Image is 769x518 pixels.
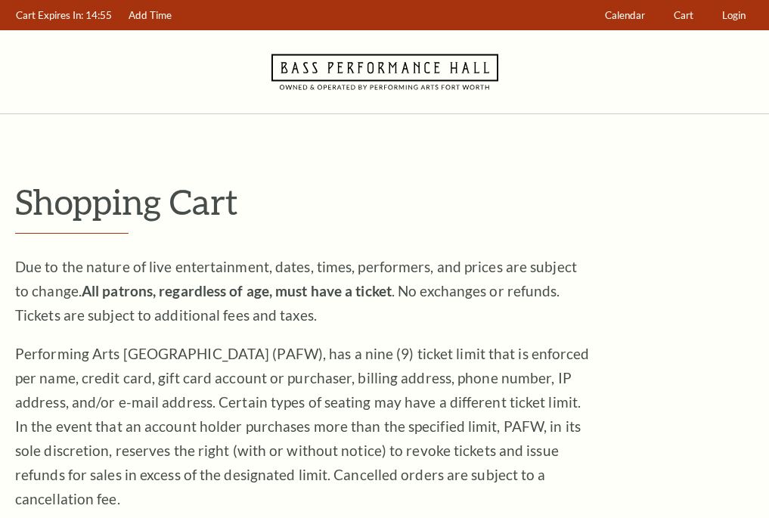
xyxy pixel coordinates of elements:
[715,1,753,30] a: Login
[667,1,701,30] a: Cart
[598,1,653,30] a: Calendar
[722,9,746,21] span: Login
[605,9,645,21] span: Calendar
[674,9,693,21] span: Cart
[16,9,83,21] span: Cart Expires In:
[15,342,590,511] p: Performing Arts [GEOGRAPHIC_DATA] (PAFW), has a nine (9) ticket limit that is enforced per name, ...
[85,9,112,21] span: 14:55
[122,1,179,30] a: Add Time
[15,182,754,221] p: Shopping Cart
[15,258,577,324] span: Due to the nature of live entertainment, dates, times, performers, and prices are subject to chan...
[82,282,392,299] strong: All patrons, regardless of age, must have a ticket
